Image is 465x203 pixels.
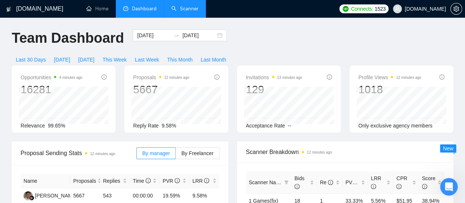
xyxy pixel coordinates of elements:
[123,6,128,11] span: dashboard
[162,123,176,129] span: 9.58%
[21,123,45,129] span: Relevance
[246,147,445,157] span: Scanner Breakdown
[164,76,189,80] time: 12 minutes ago
[15,146,67,153] span: Поиск по статьям
[79,12,93,27] img: Profile image for Valeriia
[21,174,70,188] th: Name
[439,74,444,80] span: info-circle
[246,123,285,129] span: Acceptance Rate
[21,148,136,158] span: Proposal Sending Stats
[396,76,421,80] time: 12 minutes ago
[70,174,100,188] th: Proposals
[133,73,189,82] span: Proposals
[422,184,427,189] span: info-circle
[6,3,11,15] img: logo
[15,65,132,90] p: Чем мы можем помочь?
[175,178,180,183] span: info-circle
[284,180,289,185] span: filter
[15,113,123,129] div: Обычно мы отвечаем в течение менее минуты
[16,56,46,64] span: Last 30 Days
[320,179,333,185] span: Re
[358,73,421,82] span: Profile Views
[50,54,74,66] button: [DATE]
[137,31,171,39] input: Start date
[249,179,283,185] span: Scanner Name
[358,83,421,97] div: 1018
[100,174,130,188] th: Replies
[73,177,96,185] span: Proposals
[24,191,33,200] img: SH
[288,123,291,129] span: --
[246,83,302,97] div: 129
[90,152,115,156] time: 12 minutes ago
[197,54,230,66] button: Last Month
[133,83,189,97] div: 5667
[375,5,386,13] span: 1523
[450,3,462,15] button: setting
[174,32,179,38] span: swap-right
[15,52,132,65] p: Здравствуйте! 👋
[15,162,123,178] div: ✅ How To: Connect your agency to [DOMAIN_NAME]
[396,175,407,189] span: CPR
[371,175,381,189] span: LRR
[163,54,197,66] button: This Month
[74,54,99,66] button: [DATE]
[135,56,159,64] span: Last Week
[277,76,302,80] time: 13 minutes ago
[59,76,82,80] time: 4 minutes ago
[93,12,107,27] img: Profile image for Nazar
[181,150,213,156] span: By Freelancer
[21,83,82,97] div: 16281
[126,12,140,25] div: Закрыть
[12,29,124,47] h1: Team Dashboard
[107,12,121,27] img: Profile image for Dima
[11,160,136,181] div: ✅ How To: Connect your agency to [DOMAIN_NAME]
[328,180,333,185] span: info-circle
[214,74,219,80] span: info-circle
[78,56,94,64] span: [DATE]
[48,123,65,129] span: 99.65%
[440,178,458,196] iframe: Intercom live chat
[307,150,332,154] time: 12 minutes ago
[15,105,123,113] div: Отправить сообщение
[12,54,50,66] button: Last 30 Days
[146,178,151,183] span: info-circle
[396,184,401,189] span: info-circle
[21,73,82,82] span: Opportunities
[171,6,198,12] a: searchScanner
[450,6,462,12] a: setting
[132,6,157,12] span: Dashboard
[294,175,304,189] span: Bids
[15,14,26,26] img: logo
[327,74,332,80] span: info-circle
[357,180,362,185] span: info-circle
[443,146,453,151] span: New
[294,184,300,189] span: info-circle
[371,184,376,189] span: info-circle
[204,178,209,183] span: info-circle
[54,56,70,64] span: [DATE]
[351,5,373,13] span: Connects:
[422,175,436,189] span: Score
[101,74,107,80] span: info-circle
[11,142,136,157] button: Поиск по статьям
[192,178,209,184] span: LRR
[103,177,121,185] span: Replies
[7,99,140,135] div: Отправить сообщениеОбычно мы отвечаем в течение менее минуты
[167,56,193,64] span: This Month
[131,54,163,66] button: Last Week
[395,6,400,11] span: user
[174,32,179,38] span: to
[133,123,158,129] span: Reply Rate
[346,179,363,185] span: PVR
[103,56,127,64] span: This Week
[29,195,34,200] img: gigradar-bm.png
[133,178,150,184] span: Time
[24,192,77,198] a: SH[PERSON_NAME]
[358,123,433,129] span: Only exclusive agency members
[142,150,170,156] span: By manager
[99,54,131,66] button: This Week
[182,31,216,39] input: End date
[343,6,348,12] img: upwork-logo.png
